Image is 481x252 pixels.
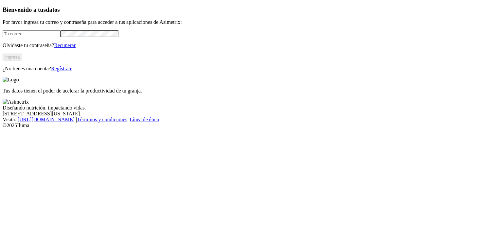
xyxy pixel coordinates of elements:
button: Ingresa [3,54,22,60]
input: Tu correo [3,30,61,37]
a: Línea de ética [130,117,159,122]
p: Tus datos tienen el poder de acelerar la productividad de tu granja. [3,88,478,94]
p: Por favor ingresa tu correo y contraseña para acceder a tus aplicaciones de Asimetrix: [3,19,478,25]
div: [STREET_ADDRESS][US_STATE]. [3,111,478,117]
img: Logo [3,77,19,83]
div: Diseñando nutrición, impactando vidas. [3,105,478,111]
p: Olvidaste tu contraseña? [3,42,478,48]
a: [URL][DOMAIN_NAME] [18,117,75,122]
p: ¿No tienes una cuenta? [3,66,478,72]
a: Recuperar [54,42,76,48]
div: © 2025 Iluma [3,123,478,128]
span: datos [46,6,60,13]
a: Términos y condiciones [77,117,127,122]
div: Visita : | | [3,117,478,123]
img: Asimetrix [3,99,29,105]
h3: Bienvenido a tus [3,6,478,13]
a: Regístrate [51,66,72,71]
